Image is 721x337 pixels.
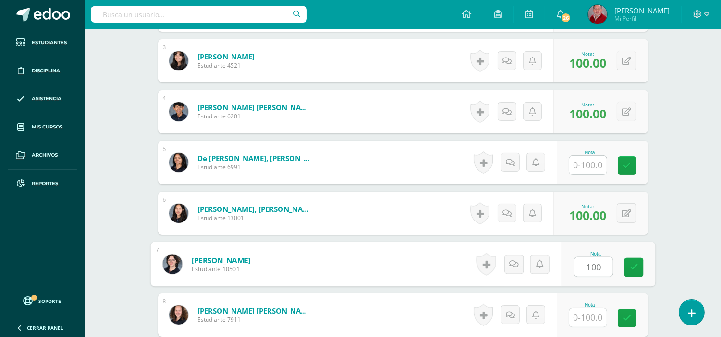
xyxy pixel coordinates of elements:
span: Mis cursos [32,123,62,131]
input: 0-100.0 [569,156,607,174]
span: Estudiante 6201 [197,112,313,120]
a: [PERSON_NAME], [PERSON_NAME] [197,204,313,214]
img: fd73516eb2f546aead7fb058580fc543.png [588,5,607,24]
img: 8d13715c9ddf608dc06e65ce0bcc374e.png [162,254,182,274]
a: Archivos [8,141,77,170]
span: Asistencia [32,95,61,103]
span: Mi Perfil [614,14,670,23]
a: Disciplina [8,57,77,85]
a: Estudiantes [8,29,77,57]
div: Nota [569,302,611,308]
span: Reportes [32,180,58,187]
img: 7de273724334d18f893024ffcbbd66c7.png [169,51,188,70]
span: Estudiantes [32,39,67,46]
a: [PERSON_NAME] [PERSON_NAME] [197,103,313,112]
input: 0-100.0 [574,257,612,277]
img: 114465c4610b8704abefd27770cee4b6.png [169,102,188,121]
span: Estudiante 13001 [197,214,313,222]
input: Busca un usuario... [91,6,307,23]
a: Asistencia [8,85,77,114]
span: Estudiante 6991 [197,163,313,171]
a: [PERSON_NAME] [191,255,250,265]
span: Archivos [32,151,58,159]
span: Estudiante 4521 [197,61,255,70]
span: Estudiante 7911 [197,315,313,324]
span: Disciplina [32,67,60,75]
div: Nota: [569,101,606,108]
img: e5c705e52a8ddf85ed9df4af02a83419.png [169,204,188,223]
span: Cerrar panel [27,325,63,331]
a: [PERSON_NAME] [197,52,255,61]
span: 100.00 [569,55,606,71]
div: Nota: [569,203,606,209]
span: 100.00 [569,105,606,122]
a: De [PERSON_NAME], [PERSON_NAME] [197,153,313,163]
div: Nota: [569,50,606,57]
img: 052a2ce7d32b897775d2b8c12b55569e.png [169,153,188,172]
a: [PERSON_NAME] [PERSON_NAME] [197,306,313,315]
span: 26 [561,12,571,23]
span: [PERSON_NAME] [614,6,670,15]
a: Reportes [8,170,77,198]
div: Nota [574,251,617,256]
span: Estudiante 10501 [191,265,250,274]
img: 321c7303e71be5c229396fde750ebe85.png [169,305,188,325]
a: Mis cursos [8,113,77,141]
span: 100.00 [569,207,606,223]
a: Soporte [12,294,73,307]
input: 0-100.0 [569,308,607,327]
div: Nota [569,150,611,155]
span: Soporte [39,298,61,304]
